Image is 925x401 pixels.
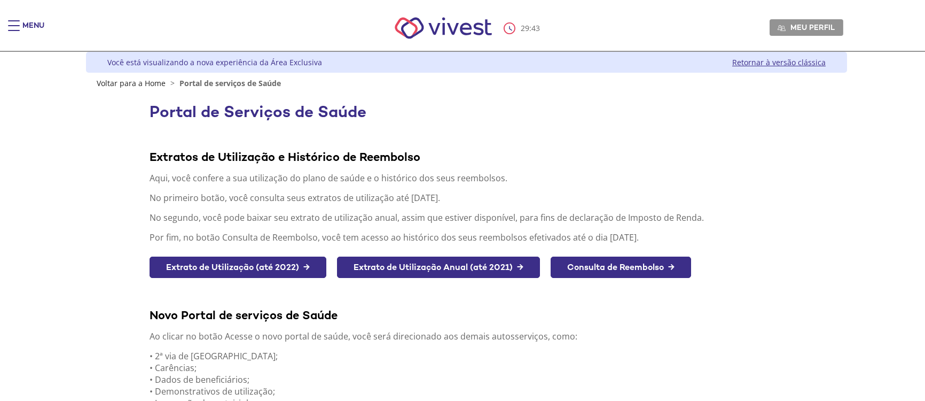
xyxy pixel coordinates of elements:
a: Consulta de Reembolso → [551,257,691,279]
p: Ao clicar no botão Acesse o novo portal de saúde, você será direcionado aos demais autosserviços,... [150,330,784,342]
span: 43 [531,23,540,33]
div: Extratos de Utilização e Histórico de Reembolso [150,149,784,164]
p: Aqui, você confere a sua utilização do plano de saúde e o histórico dos seus reembolsos. [150,172,784,184]
span: Meu perfil [790,22,835,32]
div: Menu [22,20,44,42]
div: Novo Portal de serviços de Saúde [150,307,784,322]
p: Por fim, no botão Consulta de Reembolso, você tem acesso ao histórico dos seus reembolsos efetiva... [150,232,784,243]
a: Meu perfil [770,19,843,35]
p: No primeiro botão, você consulta seus extratos de utilização até [DATE]. [150,192,784,204]
span: > [168,78,177,88]
img: Meu perfil [778,24,786,32]
a: Retornar à versão clássica [732,57,826,67]
a: Extrato de Utilização Anual (até 2021) → [337,257,540,279]
div: : [504,22,542,34]
a: Extrato de Utilização (até 2022) → [150,257,326,279]
h1: Portal de Serviços de Saúde [150,103,784,121]
div: Você está visualizando a nova experiência da Área Exclusiva [107,57,322,67]
a: Voltar para a Home [97,78,166,88]
span: 29 [521,23,529,33]
img: Vivest [383,5,504,51]
p: No segundo, você pode baixar seu extrato de utilização anual, assim que estiver disponível, para ... [150,212,784,223]
span: Portal de serviços de Saúde [179,78,281,88]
